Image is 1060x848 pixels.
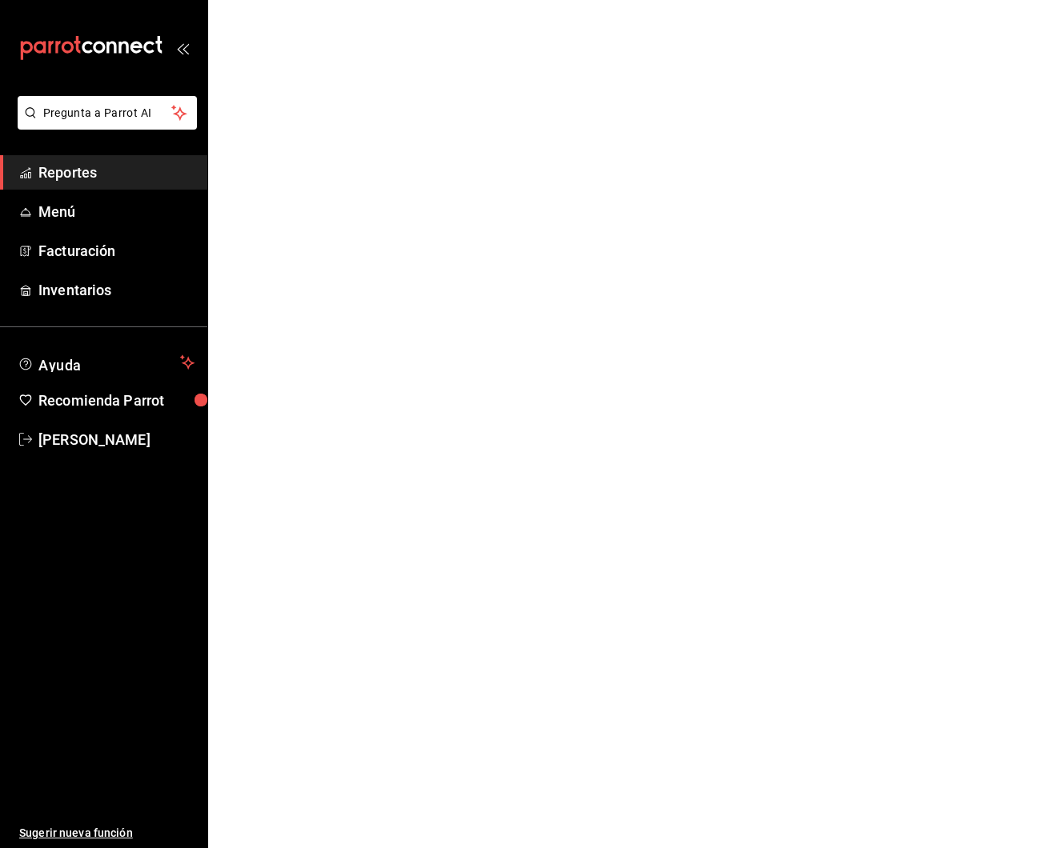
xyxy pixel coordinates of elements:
[11,116,197,133] a: Pregunta a Parrot AI
[43,105,172,122] span: Pregunta a Parrot AI
[38,162,195,183] span: Reportes
[38,353,174,372] span: Ayuda
[38,201,195,222] span: Menú
[38,240,195,262] span: Facturación
[38,429,195,450] span: [PERSON_NAME]
[38,279,195,301] span: Inventarios
[18,96,197,130] button: Pregunta a Parrot AI
[176,42,189,54] button: open_drawer_menu
[19,825,195,842] span: Sugerir nueva función
[38,390,195,411] span: Recomienda Parrot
